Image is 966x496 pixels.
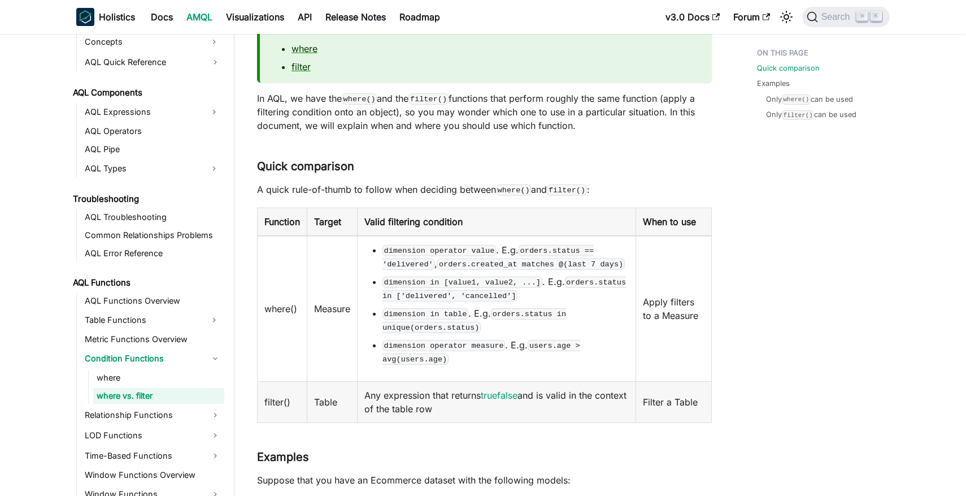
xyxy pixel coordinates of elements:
[93,388,224,404] a: where vs. filter
[257,159,712,174] h3: Quick comparison
[257,450,712,464] h3: Examples
[257,473,712,487] p: Suppose that you have an Ecommerce dataset with the following models:
[319,8,393,26] a: Release Notes
[802,7,890,27] button: Search (Command+K)
[81,426,224,445] a: LOD Functions
[204,103,224,121] button: Expand sidebar category 'AQL Expressions'
[408,93,448,105] code: filter()
[636,381,712,422] td: Filter a Table
[382,245,594,270] code: orders.status == 'delivered'
[382,308,468,320] code: dimension in table
[81,103,204,121] a: AQL Expressions
[144,8,180,26] a: Docs
[757,78,790,89] a: Examples
[81,53,224,71] a: AQL Quick Reference
[76,8,94,26] img: Holistics
[393,8,447,26] a: Roadmap
[81,141,224,157] a: AQL Pipe
[204,159,224,178] button: Expand sidebar category 'AQL Types'
[81,467,224,483] a: Window Functions Overview
[93,370,224,386] a: where
[777,8,795,26] button: Switch between dark and light mode (currently light mode)
[81,406,224,424] a: Relationship Functions
[382,245,496,256] code: dimension operator value
[258,236,307,382] td: where()
[481,390,517,401] a: truefalse
[382,243,629,270] li: . E.g. ,
[69,85,224,101] a: AQL Components
[382,338,629,365] li: . E.g.
[757,63,820,74] a: Quick comparison
[257,92,712,132] p: In AQL, we have the and the functions that perform roughly the same function (apply a filtering c...
[81,33,204,51] a: Concepts
[636,236,712,382] td: Apply filters to a Measure
[204,33,224,51] button: Expand sidebar category 'Concepts'
[856,11,868,21] kbd: ⌘
[258,208,307,236] th: Function
[258,381,307,422] td: filter()
[81,331,224,347] a: Metric Functions Overview
[65,34,234,496] nav: Docs sidebar
[437,258,625,270] code: orders.created_at matches @(last 7 days)
[726,8,777,26] a: Forum
[81,293,224,309] a: AQL Functions Overview
[782,94,811,104] code: where()
[307,381,358,422] td: Table
[871,11,882,21] kbd: K
[204,311,224,329] button: Expand sidebar category 'Table Functions'
[382,308,566,333] code: orders.status in unique(orders.status)
[766,94,853,105] a: Onlywhere()can be used
[382,277,626,301] code: orders.status in ['delivered', 'cancelled']
[81,123,224,139] a: AQL Operators
[291,61,311,72] a: filter
[81,209,224,225] a: AQL Troubleshooting
[219,8,291,26] a: Visualizations
[382,340,505,351] code: dimension operator measure
[69,275,224,291] a: AQL Functions
[382,277,542,288] code: dimension in [value1, value2, ...]
[81,311,204,329] a: Table Functions
[99,10,135,24] b: Holistics
[496,184,531,196] code: where()
[180,8,219,26] a: AMQL
[636,208,712,236] th: When to use
[547,184,586,196] code: filter()
[81,245,224,261] a: AQL Error Reference
[81,159,204,178] a: AQL Types
[659,8,726,26] a: v3.0 Docs
[307,236,358,382] td: Measure
[81,227,224,243] a: Common Relationships Problems
[69,191,224,207] a: Troubleshooting
[314,215,350,228] div: Target
[382,307,629,334] li: . E.g.
[342,93,377,105] code: where()
[766,109,856,120] a: Onlyfilter()can be used
[782,110,814,120] code: filter()
[818,12,857,22] span: Search
[81,350,224,368] a: Condition Functions
[382,275,629,302] li: . E.g.
[358,381,636,422] td: Any expression that returns and is valid in the context of the table row
[291,43,317,54] a: where
[257,183,712,196] p: A quick rule-of-thumb to follow when deciding between and :
[382,340,580,365] code: users.age > avg(users.age)
[358,208,636,236] th: Valid filtering condition
[76,8,135,26] a: HolisticsHolistics
[291,8,319,26] a: API
[81,447,224,465] a: Time-Based Functions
